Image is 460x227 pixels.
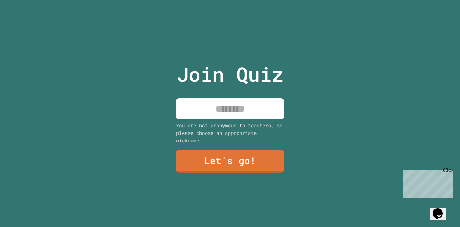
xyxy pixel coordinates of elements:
iframe: chat widget [430,198,453,220]
a: Let's go! [176,150,284,173]
div: Chat with us now!Close [3,3,50,46]
div: You are not anonymous to teachers, so please choose an appropriate nickname. [176,122,284,144]
p: Join Quiz [177,59,284,89]
iframe: chat widget [400,167,453,198]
